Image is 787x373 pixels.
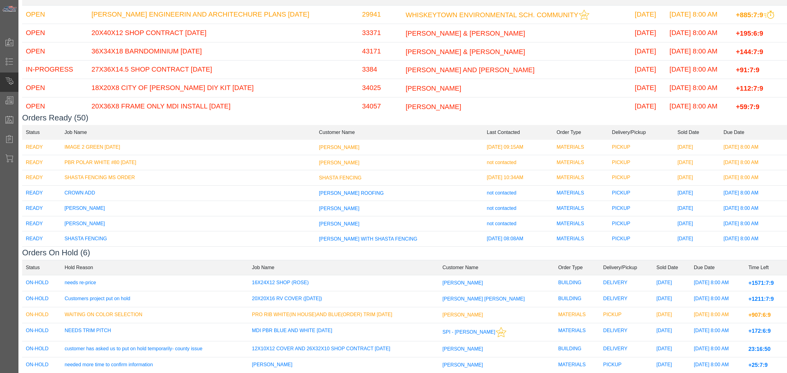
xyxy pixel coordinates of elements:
td: [DATE] 8:00 AM [666,24,732,42]
td: MATERIALS [553,231,608,247]
td: [DATE] 8:00 AM [690,341,745,357]
td: OPEN [22,97,88,116]
td: [PERSON_NAME] [61,216,315,231]
span: [PERSON_NAME] & [PERSON_NAME] [405,29,525,37]
span: [PERSON_NAME] [319,206,360,211]
td: PICKUP [608,247,674,262]
span: [PERSON_NAME] [PERSON_NAME] [442,296,525,301]
td: Delivery/Pickup [608,125,674,140]
td: TOP RIDGE [61,247,315,262]
td: ON-HOLD [22,307,61,323]
h3: Orders Ready (50) [22,113,787,123]
td: MATERIALS [555,323,599,341]
td: PICKUP [608,155,674,170]
td: [DATE] 8:00 AM [720,216,787,231]
td: not contacted [483,216,553,231]
td: Due Date [690,260,745,275]
td: Job Name [61,125,315,140]
td: Status [22,260,61,275]
span: +91:7:9 [736,66,759,74]
td: WAITING ON COLOR SELECTION [61,307,248,323]
span: +1211:7:9 [748,296,774,302]
td: [DATE] 8:00 AM [720,170,787,186]
td: not contacted [483,247,553,262]
td: PICKUP [599,307,653,323]
td: ON-HOLD [22,275,61,291]
td: Order Type [553,125,608,140]
td: OPEN [22,24,88,42]
td: [DATE] [631,5,666,24]
td: PICKUP [608,186,674,201]
td: [DATE] 09:15AM [483,139,553,155]
span: +144:7:9 [736,48,763,55]
td: READY [22,139,61,155]
td: READY [22,186,61,201]
td: MATERIALS [553,247,608,262]
td: MDI PBR BLUE AND WHITE [DATE] [248,323,439,341]
td: Due Date [720,125,787,140]
span: [PERSON_NAME] [319,145,360,150]
td: MATERIALS [553,216,608,231]
td: MATERIALS [553,186,608,201]
span: [PERSON_NAME] WITH SHASTA FENCING [319,236,417,241]
td: ON-HOLD [22,341,61,357]
td: not contacted [483,155,553,170]
td: 12X10X12 COVER AND 26X32X10 SHOP CONTRACT [DATE] [248,341,439,357]
td: OPEN [22,79,88,97]
td: [DATE] 8:00 AM [666,61,732,79]
td: 20X36X8 FRAME ONLY MDI INSTALL [DATE] [88,97,358,116]
td: [DATE] [631,97,666,116]
td: 20X40X12 SHOP CONTRACT [DATE] [88,24,358,42]
td: [DATE] 8:00 AM [720,231,787,247]
td: [DATE] [674,170,720,186]
span: [PERSON_NAME] [442,312,483,317]
td: 36X34X18 BARNDOMINIUM [DATE] [88,42,358,61]
td: Hold Reason [61,260,248,275]
td: Sold Date [653,260,690,275]
span: [PERSON_NAME] AND [PERSON_NAME] [405,66,534,74]
td: SHASTA FENCING MS ORDER [61,170,315,186]
span: [PERSON_NAME] [442,280,483,285]
td: [DATE] 8:00 AM [690,307,745,323]
td: 43171 [358,42,402,61]
span: +1571:7:9 [748,280,774,286]
td: [DATE] 8:00 AM [720,201,787,216]
td: ON-HOLD [22,323,61,341]
span: [PERSON_NAME] [442,362,483,367]
td: PICKUP [608,231,674,247]
td: [DATE] [653,275,690,291]
td: [DATE] 8:00 AM [666,79,732,97]
td: PICKUP [608,170,674,186]
td: [DATE] 8:00 AM [690,323,745,341]
td: Order Type [555,260,599,275]
td: 20X20X16 RV COVER ([DATE]) [248,291,439,307]
span: [PERSON_NAME] [319,160,360,165]
td: BUILDING [555,275,599,291]
td: PICKUP [608,216,674,231]
td: customer has asked us to put on hold temporarily- county issue [61,341,248,357]
td: READY [22,231,61,247]
td: SHASTA FENCING [61,231,315,247]
td: [DATE] 8:00 AM [666,5,732,24]
td: [DATE] [653,341,690,357]
td: 27X36X14.5 SHOP CONTRACT [DATE] [88,61,358,79]
td: DELIVERY [599,291,653,307]
span: +907:6:9 [748,312,771,318]
td: [DATE] 8:00 AM [666,97,732,116]
span: [PERSON_NAME] ROOFING [319,190,384,196]
span: [PERSON_NAME] [319,221,360,226]
td: 18X20X8 CITY OF [PERSON_NAME] DIY KIT [DATE] [88,79,358,97]
td: PICKUP [608,139,674,155]
td: Customer Name [439,260,554,275]
td: [DATE] 8:00 AM [720,139,787,155]
td: READY [22,155,61,170]
td: [PERSON_NAME] [61,201,315,216]
img: This order should be prioritized [764,11,774,19]
td: 33371 [358,24,402,42]
td: PRO RIB WHITE(IN HOUSE)AND BLUE(ORDER) TRIM [DATE] [248,307,439,323]
td: [DATE] [631,79,666,97]
td: IN-PROGRESS [22,61,88,79]
td: Status [22,125,61,140]
td: OPEN [22,5,88,24]
td: PBR POLAR WHITE #80 [DATE] [61,155,315,170]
